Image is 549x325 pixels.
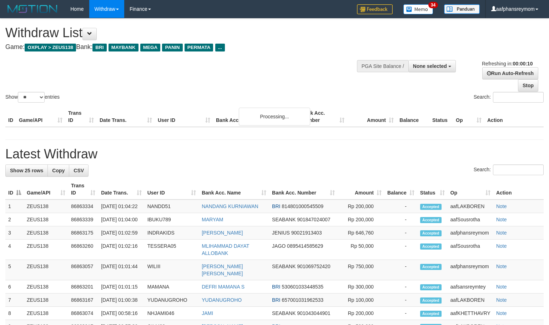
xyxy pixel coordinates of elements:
[444,4,480,14] img: panduan.png
[420,217,442,223] span: Accepted
[98,294,145,307] td: [DATE] 01:00:38
[5,280,24,294] td: 6
[496,310,507,316] a: Note
[420,264,442,270] span: Accepted
[448,213,493,226] td: aafSousrotha
[338,226,384,240] td: Rp 646,760
[428,2,438,8] span: 34
[448,260,493,280] td: aafphansreymom
[448,240,493,260] td: aafSousrotha
[239,108,310,125] div: Processing...
[338,200,384,213] td: Rp 200,000
[269,179,338,200] th: Bank Acc. Number: activate to sort column ascending
[282,297,323,303] span: Copy 657001031962533 to clipboard
[448,200,493,213] td: aafLAKBOREN
[496,203,507,209] a: Note
[272,230,290,236] span: JENIUS
[338,260,384,280] td: Rp 750,000
[5,44,359,51] h4: Game: Bank:
[145,200,199,213] td: NANDD51
[453,107,484,127] th: Op
[482,61,533,67] span: Refreshing in:
[98,260,145,280] td: [DATE] 01:01:44
[338,280,384,294] td: Rp 300,000
[338,307,384,320] td: Rp 200,000
[24,213,68,226] td: ZEUS138
[272,284,280,290] span: BRI
[5,4,60,14] img: MOTION_logo.png
[5,260,24,280] td: 5
[24,240,68,260] td: ZEUS138
[68,280,98,294] td: 86863201
[5,307,24,320] td: 8
[145,240,199,260] td: TESSERA05
[384,213,417,226] td: -
[5,213,24,226] td: 2
[98,280,145,294] td: [DATE] 01:01:15
[199,179,269,200] th: Bank Acc. Name: activate to sort column ascending
[202,297,242,303] a: YUDANUGROHO
[202,243,249,256] a: MLIHAMMAD DAYAT ALLOBANK
[98,226,145,240] td: [DATE] 01:02:59
[5,200,24,213] td: 1
[338,179,384,200] th: Amount: activate to sort column ascending
[384,179,417,200] th: Balance: activate to sort column ascending
[384,280,417,294] td: -
[403,4,433,14] img: Button%20Memo.svg
[496,264,507,269] a: Note
[338,294,384,307] td: Rp 100,000
[496,297,507,303] a: Note
[272,217,296,222] span: SEABANK
[338,240,384,260] td: Rp 50,000
[52,168,65,173] span: Copy
[518,79,538,92] a: Stop
[5,179,24,200] th: ID: activate to sort column descending
[5,107,16,127] th: ID
[272,243,286,249] span: JAGO
[69,164,89,177] a: CSV
[162,44,182,51] span: PANIN
[297,310,330,316] span: Copy 901043044901 to clipboard
[145,213,199,226] td: IBUKU789
[297,264,330,269] span: Copy 901069752420 to clipboard
[202,217,223,222] a: MARYAM
[384,226,417,240] td: -
[384,307,417,320] td: -
[97,107,155,127] th: Date Trans.
[420,284,442,290] span: Accepted
[484,107,544,127] th: Action
[448,307,493,320] td: aafKHETTHAVRY
[448,294,493,307] td: aafLAKBOREN
[384,294,417,307] td: -
[47,164,69,177] a: Copy
[474,92,544,103] label: Search:
[24,280,68,294] td: ZEUS138
[420,204,442,210] span: Accepted
[272,203,280,209] span: BRI
[68,213,98,226] td: 86863339
[16,107,65,127] th: Game/API
[5,92,60,103] label: Show entries
[493,164,544,175] input: Search:
[202,310,213,316] a: JAMI
[282,284,323,290] span: Copy 530601033448535 to clipboard
[98,200,145,213] td: [DATE] 01:04:22
[5,240,24,260] td: 4
[155,107,213,127] th: User ID
[357,4,393,14] img: Feedback.jpg
[10,168,43,173] span: Show 25 rows
[272,264,296,269] span: SEABANK
[272,297,280,303] span: BRI
[493,179,544,200] th: Action
[68,200,98,213] td: 86863334
[24,294,68,307] td: ZEUS138
[420,311,442,317] span: Accepted
[420,243,442,250] span: Accepted
[98,179,145,200] th: Date Trans.: activate to sort column ascending
[496,284,507,290] a: Note
[213,107,298,127] th: Bank Acc. Name
[65,107,97,127] th: Trans ID
[384,200,417,213] td: -
[513,61,533,67] strong: 00:00:10
[408,60,456,72] button: None selected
